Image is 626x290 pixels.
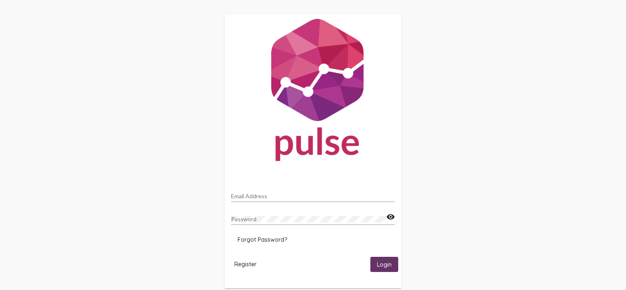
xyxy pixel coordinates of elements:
mat-icon: visibility [386,212,395,222]
img: Pulse For Good Logo [225,14,401,169]
button: Register [228,257,263,272]
button: Forgot Password? [231,232,294,247]
span: Register [234,261,256,268]
span: Login [377,261,392,268]
span: Forgot Password? [238,236,287,243]
button: Login [370,257,398,272]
